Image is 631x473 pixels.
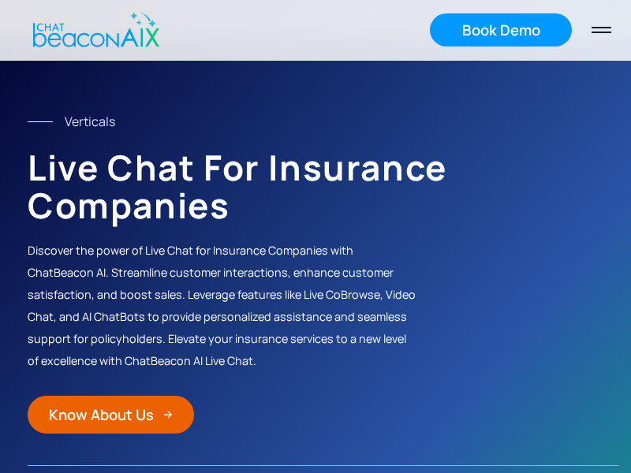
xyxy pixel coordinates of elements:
img: Arrow [163,410,173,419]
p: Discover the power of Live Chat for Insurance Companies with ChatBeacon AI. Streamline customer i... [28,240,419,372]
a: Book Demo [430,13,572,47]
a: Know About Us [28,396,194,434]
img: Line [28,121,53,122]
div: Book Demo [462,20,540,40]
a: home [20,2,168,58]
div: Know About Us [49,404,154,425]
div: Verticals [65,110,115,132]
h1: Live Chat for Insurance Companies [28,148,619,224]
